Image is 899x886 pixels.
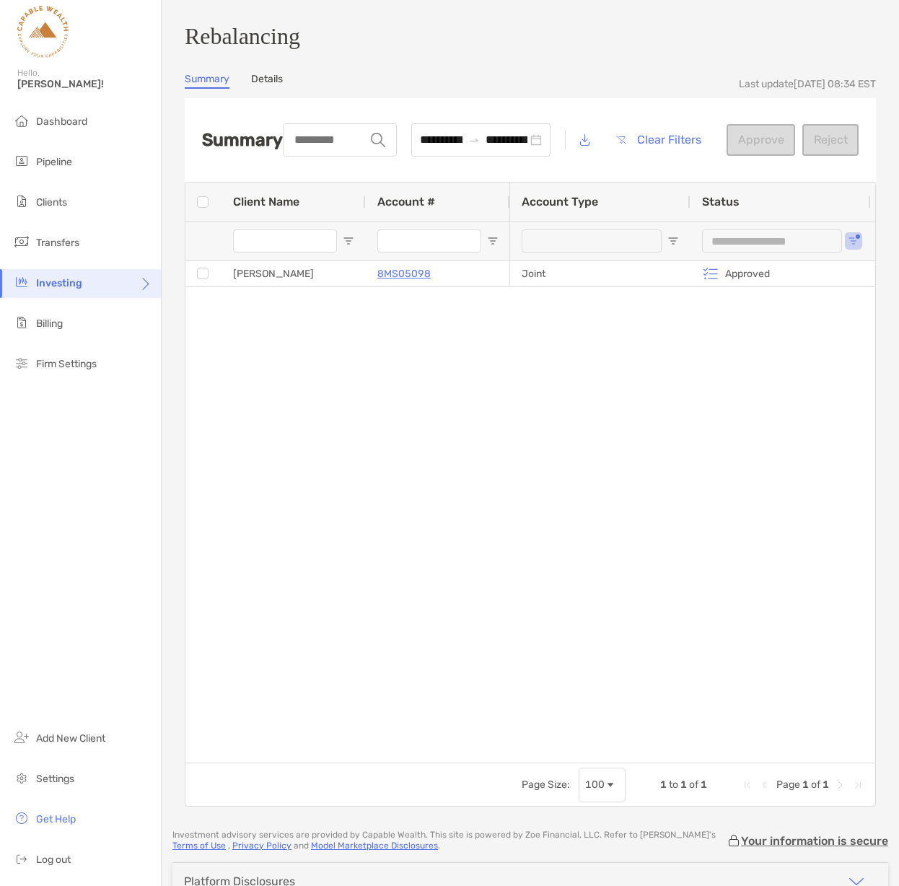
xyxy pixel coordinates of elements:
[13,233,30,250] img: transfers icon
[579,768,626,802] div: Page Size
[377,229,481,253] input: Account # Filter Input
[13,273,30,291] img: investing icon
[36,196,67,209] span: Clients
[172,841,226,851] a: Terms of Use
[823,778,829,791] span: 1
[616,136,626,144] img: button icon
[487,235,499,247] button: Open Filter Menu
[233,229,337,253] input: Client Name Filter Input
[371,133,385,147] img: input icon
[725,265,770,283] p: Approved
[13,314,30,331] img: billing icon
[776,778,800,791] span: Page
[741,834,888,848] p: Your information is secure
[36,317,63,330] span: Billing
[848,235,859,247] button: Open Filter Menu
[232,841,291,851] a: Privacy Policy
[185,23,876,50] h3: Rebalancing
[667,235,679,247] button: Open Filter Menu
[701,778,707,791] span: 1
[172,830,727,851] p: Investment advisory services are provided by Capable Wealth . This site is powered by Zoe Financi...
[13,729,30,746] img: add_new_client icon
[510,261,690,286] div: Joint
[36,115,87,128] span: Dashboard
[17,6,69,58] img: Zoe Logo
[185,73,229,89] a: Summary
[669,778,678,791] span: to
[13,112,30,129] img: dashboard icon
[468,134,480,146] span: to
[36,773,74,785] span: Settings
[522,195,598,209] span: Account Type
[660,778,667,791] span: 1
[36,732,105,745] span: Add New Client
[680,778,687,791] span: 1
[689,778,698,791] span: of
[739,78,876,90] div: Last update [DATE] 08:34 EST
[36,156,72,168] span: Pipeline
[835,779,846,791] div: Next Page
[36,358,97,370] span: Firm Settings
[13,850,30,867] img: logout icon
[13,152,30,170] img: pipeline icon
[36,237,79,249] span: Transfers
[852,779,864,791] div: Last Page
[522,778,570,791] div: Page Size:
[585,778,605,791] div: 100
[13,769,30,786] img: settings icon
[702,195,740,209] span: Status
[802,778,809,791] span: 1
[377,265,431,283] a: 8MS05098
[742,779,753,791] div: First Page
[13,193,30,210] img: clients icon
[251,73,283,89] a: Details
[605,124,712,156] button: Clear Filters
[702,265,719,282] img: icon status
[759,779,771,791] div: Previous Page
[222,261,366,286] div: [PERSON_NAME]
[377,195,435,209] span: Account #
[233,195,299,209] span: Client Name
[36,854,71,866] span: Log out
[468,134,480,146] span: swap-right
[811,778,820,791] span: of
[311,841,438,851] a: Model Marketplace Disclosures
[13,354,30,372] img: firm-settings icon
[17,78,152,90] span: [PERSON_NAME]!
[343,235,354,247] button: Open Filter Menu
[202,130,283,150] h2: Summary
[36,813,76,825] span: Get Help
[13,810,30,827] img: get-help icon
[36,277,82,289] span: Investing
